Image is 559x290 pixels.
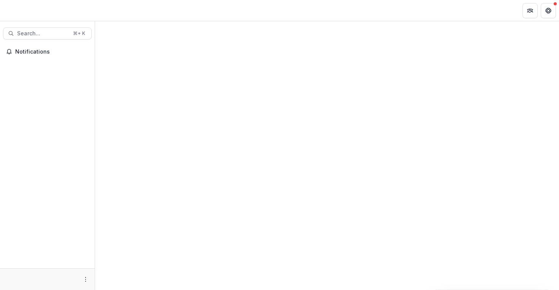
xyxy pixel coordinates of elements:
button: Get Help [541,3,556,18]
button: Search... [3,27,92,40]
button: More [81,275,90,284]
nav: breadcrumb [98,5,130,16]
div: ⌘ + K [71,29,87,38]
span: Search... [17,30,68,37]
span: Notifications [15,49,89,55]
button: Partners [522,3,538,18]
button: Notifications [3,46,92,58]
